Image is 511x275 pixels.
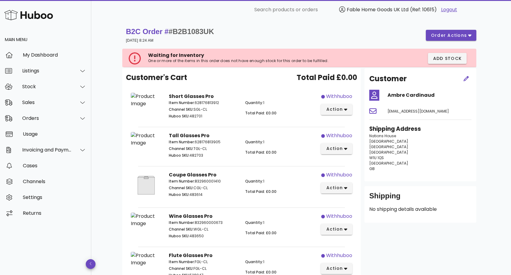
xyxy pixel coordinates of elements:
button: action [321,263,352,274]
span: Total Paid: £0.00 [245,270,276,275]
span: Quantity: [245,100,263,105]
img: Huboo Logo [4,9,53,22]
div: withhuboo [326,93,352,100]
p: FGL-CL [169,266,238,271]
div: withhuboo [326,171,352,179]
div: Orders [22,115,72,121]
strong: Short Glasses Pro [169,93,214,100]
span: Item Number: [169,259,195,264]
div: Channels [23,179,86,184]
h3: Shipping Address [369,125,471,133]
img: Product Image [131,132,162,147]
span: Total Paid: £0.00 [245,110,276,116]
img: Product Image [131,93,162,107]
div: My Dashboard [23,52,86,58]
p: 1 [245,259,314,265]
p: 483650 [169,233,238,239]
a: Logout [441,6,457,13]
strong: Flute Glasses Pro [169,252,213,259]
div: Cases [23,163,86,169]
span: [GEOGRAPHIC_DATA] [369,139,408,144]
img: Product Image [131,171,162,199]
span: Item Number: [169,100,195,105]
span: Waiting for Inventory [148,52,204,59]
div: withhuboo [326,252,352,259]
p: WGL-CL [169,227,238,232]
span: [GEOGRAPHIC_DATA] [369,161,408,166]
p: No shipping details available [369,206,471,213]
span: action [326,106,343,113]
span: Item Number: [169,220,195,225]
h2: Customer [369,73,407,84]
p: 832960000673 [169,220,238,225]
span: Customer's Cart [126,72,187,83]
p: 482703 [169,153,238,158]
span: Nations House [369,133,396,138]
span: Total Paid: £0.00 [245,189,276,194]
span: [GEOGRAPHIC_DATA] [369,144,408,149]
p: 482701 [169,113,238,119]
span: W1U 1QS [369,155,384,160]
p: TGL-CL [169,146,238,151]
span: Item Number: [169,139,195,144]
span: Huboo SKU: [169,153,189,158]
button: action [321,104,352,115]
button: order actions [426,30,476,41]
p: One or more of the items in this order does not have enough stock for this order to be fulfilled. [148,58,363,63]
div: Invoicing and Payments [22,147,72,153]
span: Quantity: [245,259,263,264]
span: Quantity: [245,220,263,225]
span: Fable Home Goods UK Ltd [347,6,408,13]
span: Huboo SKU: [169,192,189,197]
span: Quantity: [245,179,263,184]
div: Shipping [369,191,471,206]
div: withhuboo [326,132,352,139]
span: action [326,145,343,152]
span: Huboo SKU: [169,233,189,238]
span: Add Stock [433,55,462,62]
span: Total Paid £0.00 [297,72,357,83]
button: action [321,224,352,235]
span: (Ref: 10615) [410,6,437,13]
span: action [326,226,343,232]
small: [DATE] 8:24 AM [126,38,154,43]
span: order actions [431,32,467,39]
div: Stock [22,84,72,89]
p: 1 [245,139,314,145]
strong: Tall Glasses Pro [169,132,210,139]
span: action [326,265,343,272]
div: withhuboo [326,213,352,220]
strong: Wine Glasses Pro [169,213,213,220]
p: 1 [245,100,314,106]
strong: Coupe Glasses Pro [169,171,217,178]
img: Product Image [131,213,162,227]
span: Item Number: [169,179,195,184]
button: action [321,183,352,193]
div: Settings [23,194,86,200]
p: 628176813905 [169,139,238,145]
p: 628176813912 [169,100,238,106]
p: 1 [245,179,314,184]
div: Listings [22,68,72,74]
p: 832960001410 [169,179,238,184]
span: Channel SKU: [169,107,193,112]
span: [GEOGRAPHIC_DATA] [369,150,408,155]
span: action [326,185,343,191]
div: Usage [23,131,86,137]
span: Total Paid: £0.00 [245,150,276,155]
div: Sales [22,99,72,105]
strong: B2C Order # [126,27,214,36]
h4: Ambre Cardinaud [388,92,471,99]
img: Product Image [131,252,162,266]
span: GB [369,166,375,171]
span: Channel SKU: [169,146,193,151]
span: Channel SKU: [169,227,193,232]
p: 1 [245,220,314,225]
span: Channel SKU: [169,185,193,190]
button: action [321,143,352,154]
p: CGL-CL [169,185,238,191]
span: Huboo SKU: [169,113,189,119]
span: #B2B1083UK [169,27,214,36]
p: FGL-CL [169,259,238,265]
span: [EMAIL_ADDRESS][DOMAIN_NAME] [388,109,449,114]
